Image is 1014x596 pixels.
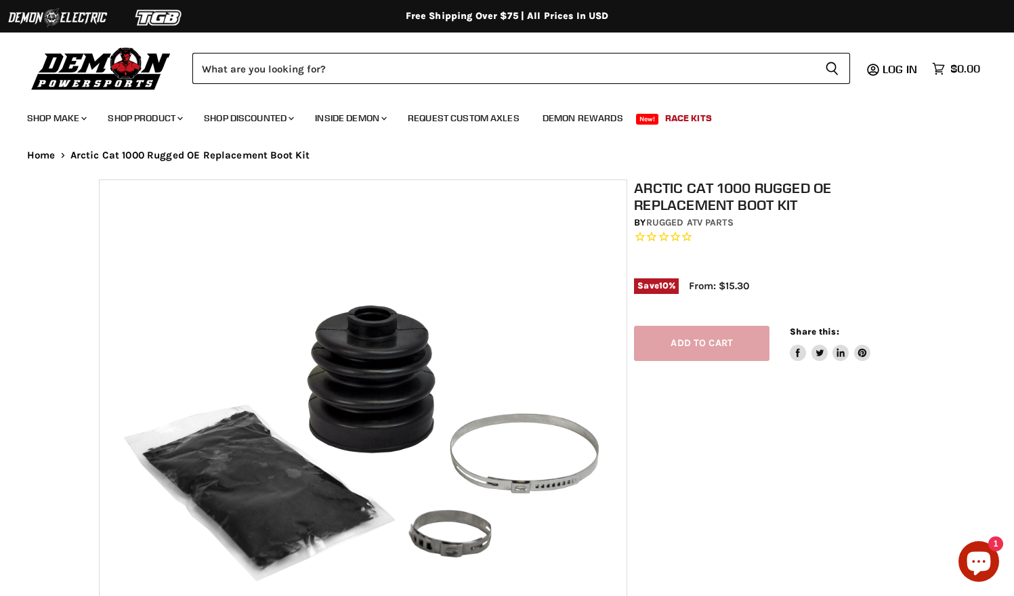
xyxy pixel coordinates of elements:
[954,541,1003,585] inbox-online-store-chat: Shopify online store chat
[7,5,108,30] img: Demon Electric Logo 2
[689,280,749,292] span: From: $15.30
[192,53,814,84] input: Search
[790,326,839,337] span: Share this:
[532,104,633,132] a: Demon Rewards
[634,230,922,244] span: Rated 0.0 out of 5 stars 0 reviews
[814,53,850,84] button: Search
[194,104,302,132] a: Shop Discounted
[98,104,191,132] a: Shop Product
[27,44,175,92] img: Demon Powersports
[192,53,850,84] form: Product
[634,179,922,213] h1: Arctic Cat 1000 Rugged OE Replacement Boot Kit
[876,63,925,75] a: Log in
[634,215,922,230] div: by
[925,59,987,79] a: $0.00
[634,278,679,293] span: Save %
[17,99,977,132] ul: Main menu
[636,114,659,125] span: New!
[659,280,669,291] span: 10
[790,326,870,362] aside: Share this:
[70,150,310,161] span: Arctic Cat 1000 Rugged OE Replacement Boot Kit
[27,150,56,161] a: Home
[305,104,395,132] a: Inside Demon
[17,104,95,132] a: Shop Make
[655,104,722,132] a: Race Kits
[646,217,734,228] a: Rugged ATV Parts
[108,5,210,30] img: TGB Logo 2
[883,62,917,76] span: Log in
[950,62,980,75] span: $0.00
[398,104,530,132] a: Request Custom Axles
